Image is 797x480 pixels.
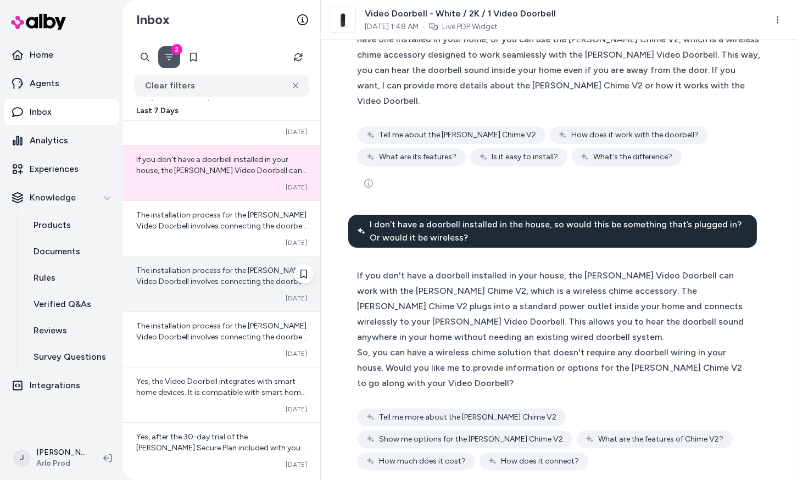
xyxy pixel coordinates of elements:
[4,372,119,399] a: Integrations
[30,134,68,147] p: Analytics
[30,105,52,119] p: Inbox
[23,238,119,265] a: Documents
[23,291,119,317] a: Verified Q&As
[23,344,119,370] a: Survey Questions
[36,447,86,458] p: [PERSON_NAME]
[23,212,119,238] a: Products
[4,127,119,154] a: Analytics
[34,271,55,284] p: Rules
[136,266,307,462] span: The installation process for the [PERSON_NAME] Video Doorbell involves connecting the doorbell to...
[30,48,53,62] p: Home
[380,152,457,163] span: What are its features?
[286,294,307,303] span: [DATE]
[23,317,119,344] a: Reviews
[136,377,307,474] span: Yes, the Video Doorbell integrates with smart home devices. It is compatible with smart home syst...
[30,77,59,90] p: Agents
[30,191,76,204] p: Knowledge
[34,324,67,337] p: Reviews
[358,268,750,345] div: If you don't have a doorbell installed in your house, the [PERSON_NAME] Video Doorbell can work w...
[123,311,320,367] a: The installation process for the [PERSON_NAME] Video Doorbell involves connecting the doorbell to...
[30,379,80,392] p: Integrations
[286,460,307,469] span: [DATE]
[492,152,559,163] span: Is it easy to install?
[380,434,564,445] span: Show me options for the [PERSON_NAME] Chime V2
[123,145,320,200] a: If you don't have a doorbell installed in your house, the [PERSON_NAME] Video Doorbell can work w...
[4,156,119,182] a: Experiences
[358,172,380,194] button: See more
[11,14,66,30] img: alby Logo
[358,3,761,106] span: A chime is a device that produces a sound to alert you when someone presses your video doorbell. ...
[136,210,307,406] span: The installation process for the [PERSON_NAME] Video Doorbell involves connecting the doorbell to...
[13,449,31,467] span: J
[380,130,537,141] span: Tell me about the [PERSON_NAME] Chime V2
[158,46,180,68] button: Filter
[4,99,119,125] a: Inbox
[136,155,307,318] span: If you don't have a doorbell installed in your house, the [PERSON_NAME] Video Doorbell can work w...
[572,130,699,141] span: How does it work with the doorbell?
[286,127,307,136] span: [DATE]
[4,70,119,97] a: Agents
[34,298,91,311] p: Verified Q&As
[171,44,182,55] div: 2
[123,200,320,256] a: The installation process for the [PERSON_NAME] Video Doorbell involves connecting the doorbell to...
[4,42,119,68] a: Home
[134,75,309,97] button: Clear filters
[501,456,579,467] span: How does it connect?
[286,238,307,247] span: [DATE]
[286,349,307,358] span: [DATE]
[7,440,94,476] button: J[PERSON_NAME]Arlo Prod
[365,21,419,32] span: [DATE] 1:48 AM
[36,458,86,469] span: Arlo Prod
[365,7,556,20] span: Video Doorbell - White / 2K / 1 Video Doorbell
[287,46,309,68] button: Refresh
[34,245,80,258] p: Documents
[123,367,320,422] a: Yes, the Video Doorbell integrates with smart home devices. It is compatible with smart home syst...
[136,105,179,116] span: Last 7 Days
[4,185,119,211] button: Knowledge
[34,350,106,364] p: Survey Questions
[599,434,724,445] span: What are the features of Chime V2?
[380,456,466,467] span: How much does it cost?
[330,7,355,32] img: doorbell-1-cam-w.png
[23,265,119,291] a: Rules
[123,256,320,311] a: The installation process for the [PERSON_NAME] Video Doorbell involves connecting the doorbell to...
[358,345,750,391] div: So, you can have a wireless chime solution that doesn't require any doorbell wiring in your house...
[286,405,307,414] span: [DATE]
[123,422,320,478] a: Yes, after the 30-day trial of the [PERSON_NAME] Secure Plan included with your [PERSON_NAME] dev...
[286,183,307,192] span: [DATE]
[380,412,557,423] span: Tell me more about the [PERSON_NAME] Chime V2
[423,21,425,32] span: ·
[370,218,748,244] span: I don’t have a doorbell installed in the house, so would this be something that’s plugged in? Or ...
[34,219,71,232] p: Products
[442,21,498,32] a: Live PDP Widget
[594,152,673,163] span: What's the difference?
[136,12,170,28] h2: Inbox
[30,163,79,176] p: Experiences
